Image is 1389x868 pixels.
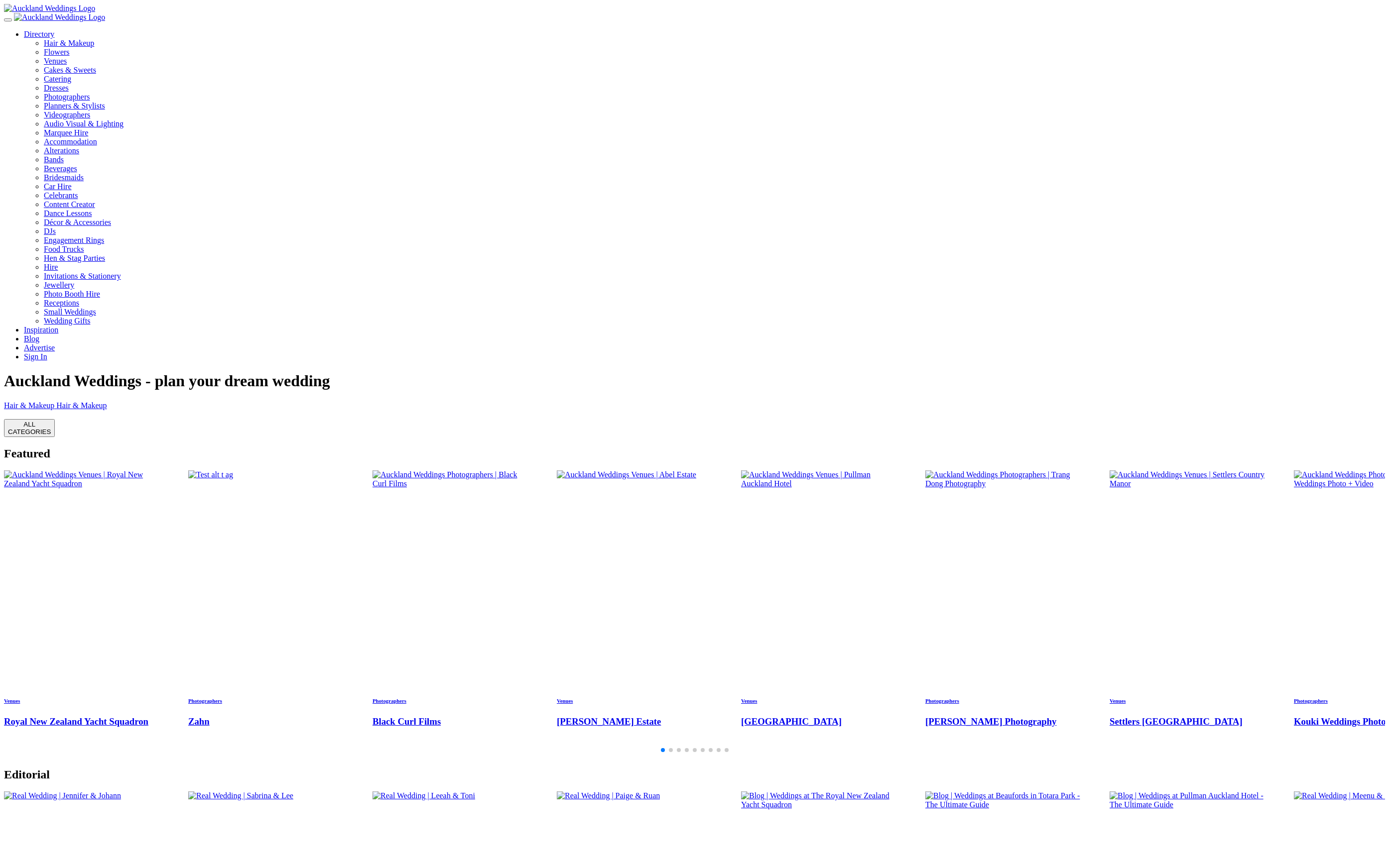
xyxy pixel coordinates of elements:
[4,791,121,800] img: Real Wedding | Jennifer & Johann
[44,102,1385,110] a: Planners & Stylists
[24,343,55,352] a: Advertise
[4,447,1385,460] h2: Featured
[44,281,74,289] a: Jewellery
[44,218,111,226] a: Décor & Accessories
[44,93,1385,102] a: Photographers
[44,182,72,191] a: Car Hire
[1110,791,1270,809] img: Blog | Weddings at Pullman Auckland Hotel - The Ultimate Guide
[557,791,660,800] img: Real Wedding | Paige & Ruan
[24,352,47,361] a: Sign In
[557,716,717,727] h3: [PERSON_NAME] Estate
[188,716,349,727] h3: Zahn
[44,48,1385,57] a: Flowers
[373,470,533,759] swiper-slide: 3 / 29
[4,401,54,410] span: Hair & Makeup
[44,254,105,262] a: Hen & Stag Parties
[44,191,78,200] a: Celebrants
[373,470,533,488] img: Auckland Weddings Photographers | Black Curl Films
[44,128,1385,137] a: Marquee Hire
[44,263,58,271] a: Hire
[741,791,901,809] img: Blog | Weddings at The Royal New Zealand Yacht Squadron
[44,84,1385,93] a: Dresses
[44,200,95,209] a: Content Creator
[373,716,533,727] h3: Black Curl Films
[925,716,1086,727] h3: [PERSON_NAME] Photography
[1110,716,1270,727] h3: Settlers [GEOGRAPHIC_DATA]
[188,698,349,704] h6: Photographers
[1110,470,1270,488] img: Auckland Weddings Venues | Settlers Country Manor
[188,470,349,759] swiper-slide: 2 / 29
[741,470,901,727] a: Auckland Weddings Venues | Pullman Auckland Hotel Venues [GEOGRAPHIC_DATA]
[4,470,164,727] a: Auckland Weddings Venues | Royal New Zealand Yacht Squadron Venues Royal New Zealand Yacht Squadron
[44,57,1385,66] a: Venues
[188,791,293,800] img: Real Wedding | Sabrina & Lee
[44,236,104,244] a: Engagement Rings
[925,698,1086,704] h6: Photographers
[44,146,79,155] a: Alterations
[4,419,55,437] button: ALLCATEGORIES
[925,470,1086,488] img: Auckland Weddings Photographers | Trang Dong Photography
[1110,698,1270,704] h6: Venues
[44,75,1385,84] a: Catering
[24,30,54,38] a: Directory
[557,698,717,704] h6: Venues
[44,290,100,298] a: Photo Booth Hire
[24,334,39,343] a: Blog
[4,401,1385,410] swiper-slide: 1 / 12
[188,470,233,479] img: Test alt t ag
[741,470,901,759] swiper-slide: 5 / 29
[44,272,121,280] a: Invitations & Stationery
[44,155,64,164] a: Bands
[4,470,164,759] swiper-slide: 1 / 29
[44,39,1385,48] a: Hair & Makeup
[925,791,1086,809] img: Blog | Weddings at Beaufords in Totara Park - The Ultimate Guide
[44,119,1385,128] a: Audio Visual & Lighting
[14,13,105,22] img: Auckland Weddings Logo
[24,325,58,334] a: Inspiration
[4,768,1385,781] h2: Editorial
[557,470,717,727] a: Auckland Weddings Venues | Abel Estate Venues [PERSON_NAME] Estate
[4,4,95,13] img: Auckland Weddings Logo
[44,110,1385,119] a: Videographers
[4,18,12,21] button: Menu
[4,470,164,488] img: Auckland Weddings Venues | Royal New Zealand Yacht Squadron
[44,164,77,173] a: Beverages
[44,137,97,146] a: Accommodation
[44,209,92,217] a: Dance Lessons
[44,308,96,316] a: Small Weddings
[56,401,107,410] span: Hair & Makeup
[44,245,84,253] a: Food Trucks
[1110,470,1270,727] a: Auckland Weddings Venues | Settlers Country Manor Venues Settlers [GEOGRAPHIC_DATA]
[925,470,1086,727] a: Auckland Weddings Photographers | Trang Dong Photography Photographers [PERSON_NAME] Photography
[373,698,533,704] h6: Photographers
[44,66,1385,75] a: Cakes & Sweets
[44,317,90,325] a: Wedding Gifts
[741,716,901,727] h3: [GEOGRAPHIC_DATA]
[4,401,1385,410] a: Hair & Makeup Hair & Makeup
[4,716,164,727] h3: Royal New Zealand Yacht Squadron
[741,470,901,488] img: Auckland Weddings Venues | Pullman Auckland Hotel
[44,173,84,182] a: Bridesmaids
[4,372,1385,390] h1: Auckland Weddings - plan your dream wedding
[925,470,1086,759] swiper-slide: 6 / 29
[4,698,164,704] h6: Venues
[373,470,533,727] a: Auckland Weddings Photographers | Black Curl Films Photographers Black Curl Films
[557,470,696,479] img: Auckland Weddings Venues | Abel Estate
[8,421,51,435] div: ALL CATEGORIES
[557,470,717,759] swiper-slide: 4 / 29
[1110,470,1270,759] swiper-slide: 7 / 29
[741,698,901,704] h6: Venues
[44,299,79,307] a: Receptions
[188,470,349,727] a: Test alt t ag Photographers Zahn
